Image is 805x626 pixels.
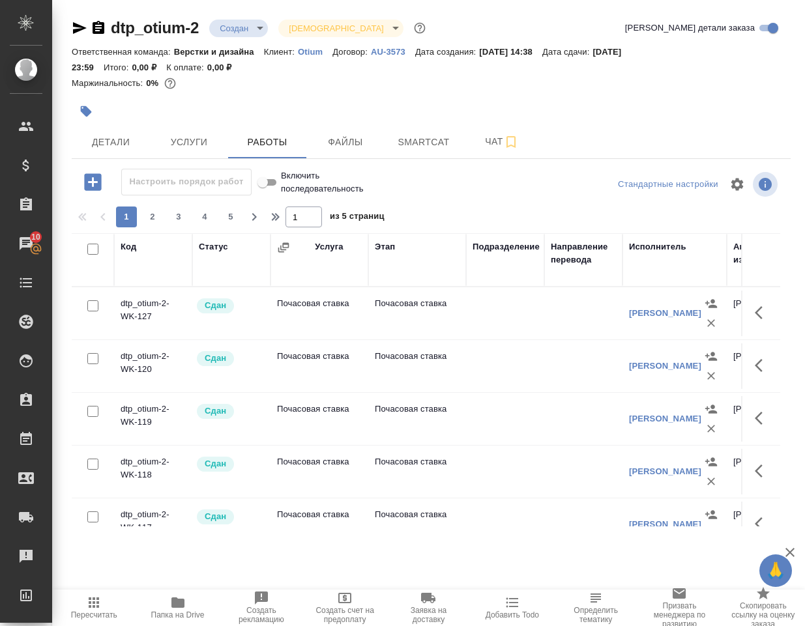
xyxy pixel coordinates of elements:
[205,510,226,523] p: Сдан
[91,20,106,36] button: Скопировать ссылку
[199,240,228,253] div: Статус
[727,449,805,494] td: [PERSON_NAME]
[722,590,805,626] button: Скопировать ссылку на оценку заказа
[162,75,179,92] button: 1708253.99 RUB;
[174,47,264,57] p: Верстки и дизайна
[311,606,379,624] span: Создать счет на предоплату
[701,505,721,524] button: Назначить
[114,291,192,336] td: dtp_otium-2-WK-127
[701,419,721,438] button: Удалить
[759,554,792,587] button: 🙏
[168,210,189,223] span: 3
[375,403,460,416] p: Почасовая ставка
[281,169,364,195] span: Включить последовательность
[727,291,805,336] td: [PERSON_NAME]
[142,206,163,227] button: 2
[194,210,215,223] span: 4
[264,47,298,57] p: Клиент:
[629,308,701,318] a: [PERSON_NAME]
[271,396,368,442] td: Почасовая ставка
[411,20,428,36] button: Доп статусы указывают на важность/срочность заказа
[629,414,701,423] a: [PERSON_NAME]
[471,590,554,626] button: Добавить Todo
[278,20,403,37] div: Создан
[72,20,87,36] button: Скопировать ссылку для ЯМессенджера
[114,343,192,389] td: dtp_otium-2-WK-120
[375,297,460,310] p: Почасовая ставка
[205,299,226,312] p: Сдан
[114,396,192,442] td: dtp_otium-2-WK-119
[629,519,701,529] a: [PERSON_NAME]
[332,47,371,57] p: Договор:
[722,169,753,200] span: Настроить таблицу
[375,455,460,468] p: Почасовая ставка
[727,502,805,547] td: [PERSON_NAME]
[146,78,162,88] p: 0%
[80,134,142,150] span: Детали
[168,206,189,227] button: 3
[747,350,778,381] button: Здесь прячутся важные кнопки
[285,23,387,34] button: [DEMOGRAPHIC_DATA]
[220,206,241,227] button: 5
[765,557,787,584] span: 🙏
[615,175,722,195] div: split button
[71,610,117,619] span: Пересчитать
[371,46,415,57] a: AU-3573
[629,361,701,371] a: [PERSON_NAME]
[220,210,241,223] span: 5
[733,240,798,266] div: Автор изменения
[701,452,721,472] button: Назначить
[747,508,778,539] button: Здесь прячутся важные кнопки
[271,502,368,547] td: Почасовая ставка
[114,502,192,547] td: dtp_otium-2-WK-117
[205,352,226,365] p: Сдан
[75,169,111,195] button: Добавить работу
[375,508,460,521] p: Почасовая ставка
[629,466,701,476] a: [PERSON_NAME]
[479,47,542,57] p: [DATE] 14:38
[72,47,174,57] p: Ответственная команда:
[271,291,368,336] td: Почасовая ставка
[701,313,721,333] button: Удалить
[277,241,290,254] button: Сгруппировать
[132,63,166,72] p: 0,00 ₽
[314,134,377,150] span: Файлы
[23,231,48,244] span: 10
[637,590,721,626] button: Призвать менеджера по развитию
[701,347,721,366] button: Назначить
[72,97,100,126] button: Добавить тэг
[104,63,132,72] p: Итого:
[194,206,215,227] button: 4
[701,472,721,491] button: Удалить
[375,240,395,253] div: Этап
[72,78,146,88] p: Маржинальность:
[701,524,721,544] button: Удалить
[473,240,540,253] div: Подразделение
[205,405,226,418] p: Сдан
[415,47,479,57] p: Дата создания:
[151,610,205,619] span: Папка на Drive
[375,350,460,363] p: Почасовая ставка
[551,240,616,266] div: Направление перевода
[747,455,778,487] button: Здесь прячутся важные кнопки
[330,208,385,227] span: из 5 страниц
[753,172,780,197] span: Посмотреть информацию
[303,590,387,626] button: Создать счет на предоплату
[486,610,539,619] span: Добавить Todo
[727,396,805,442] td: [PERSON_NAME]
[196,297,264,315] div: Менеджер проверил работу исполнителя, передает ее на следующий этап
[52,590,136,626] button: Пересчитать
[394,606,462,624] span: Заявка на доставку
[701,366,721,386] button: Удалить
[271,449,368,494] td: Почасовая ставка
[271,343,368,389] td: Почасовая ставка
[3,227,49,260] a: 10
[747,297,778,328] button: Здесь прячутся важные кнопки
[554,590,637,626] button: Определить тематику
[136,590,219,626] button: Папка на Drive
[747,403,778,434] button: Здесь прячутся важные кнопки
[701,294,721,313] button: Назначить
[121,240,136,253] div: Код
[315,240,343,253] div: Услуга
[371,47,415,57] p: AU-3573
